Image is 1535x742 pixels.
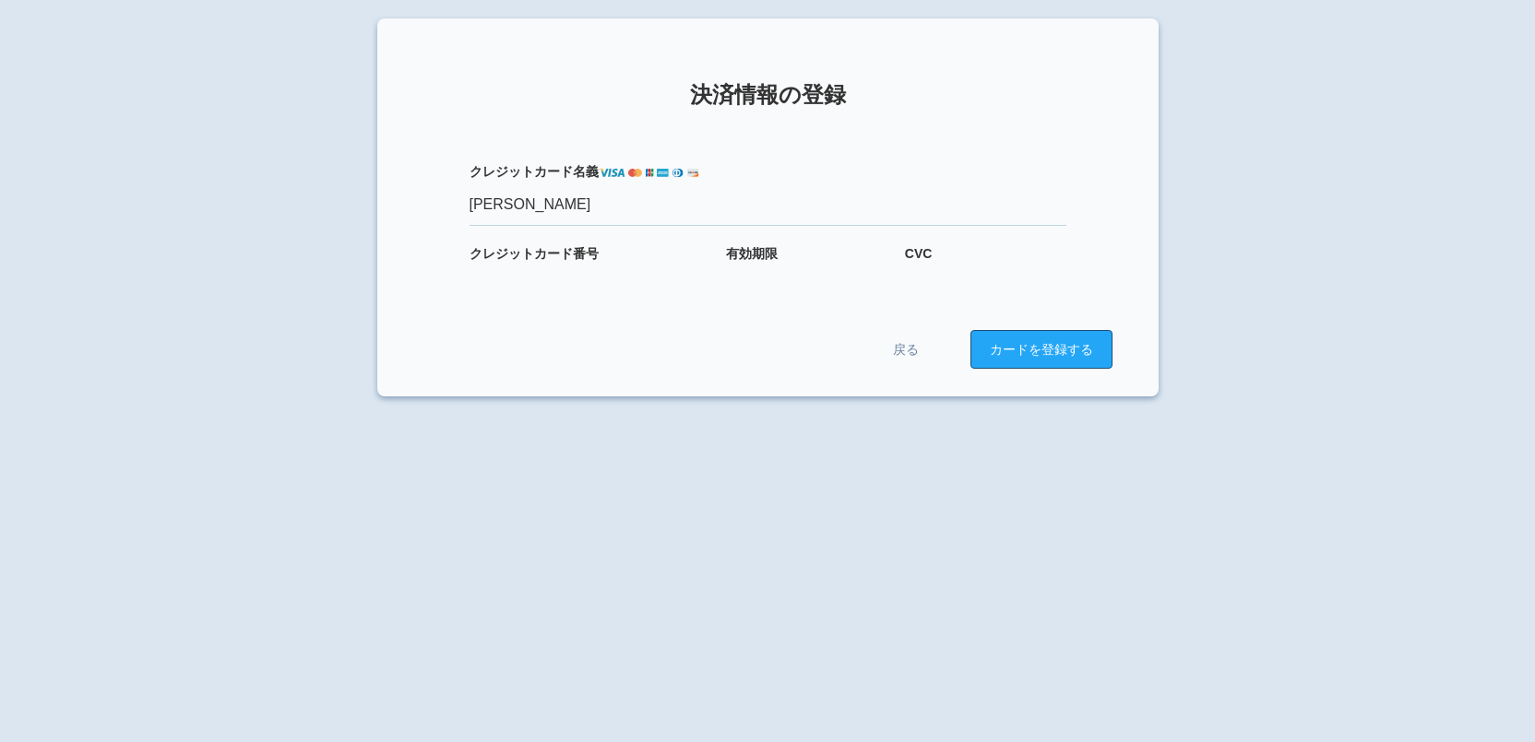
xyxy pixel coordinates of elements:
[470,246,534,261] i: クレジット
[726,267,791,284] iframe: セキュアな有効期限入力フレーム
[905,244,1066,263] label: CVC
[470,185,1066,226] input: TARO KAIWA
[851,331,961,368] a: 戻る
[470,162,1066,181] label: カード名義
[470,164,534,179] i: クレジット
[470,244,708,263] label: カード番号
[726,244,887,263] label: 有効期限
[905,267,970,284] iframe: セキュアな CVC 入力フレーム
[970,330,1113,369] button: カードを登録する
[470,267,617,284] iframe: セキュアなカード番号入力フレーム
[423,83,1113,107] h1: 決済情報の登録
